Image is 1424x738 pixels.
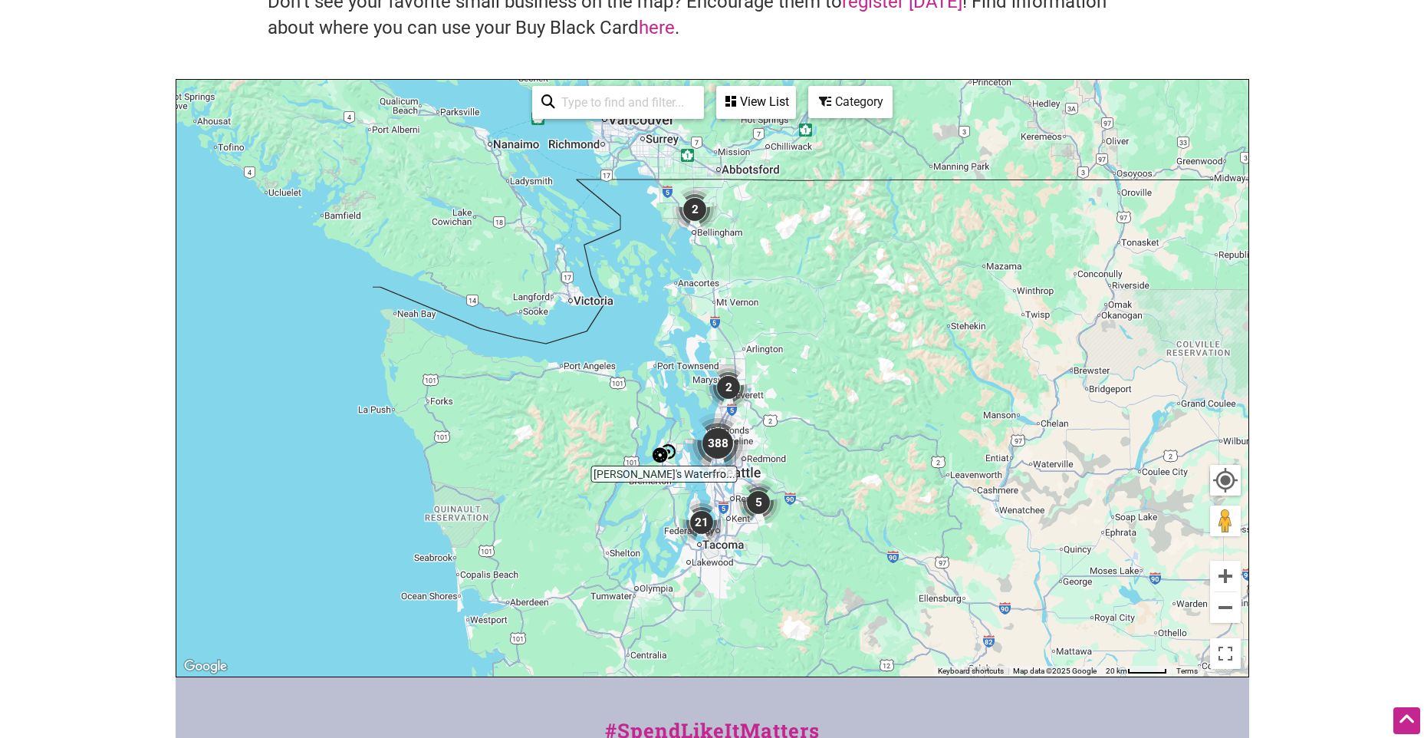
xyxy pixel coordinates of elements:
div: Monica's Waterfront Bakery & Cafe [653,442,676,465]
img: Google [180,657,231,677]
div: 2 [672,186,718,232]
button: Drag Pegman onto the map to open Street View [1210,506,1241,536]
span: Map data ©2025 Google [1013,667,1097,675]
button: Your Location [1210,465,1241,496]
div: Scroll Back to Top [1393,707,1420,734]
div: Category [810,87,891,117]
button: Zoom in [1210,561,1241,591]
span: 20 km [1106,667,1127,675]
a: Open this area in Google Maps (opens a new window) [180,657,231,677]
div: See a list of the visible businesses [716,86,796,119]
input: Type to find and filter... [555,87,695,117]
a: here [639,17,675,38]
div: View List [718,87,794,117]
button: Toggle fullscreen view [1209,638,1241,670]
div: Filter by category [808,86,893,118]
a: Terms [1176,667,1198,675]
div: 5 [735,479,781,525]
button: Zoom out [1210,592,1241,623]
div: 388 [687,413,748,474]
div: Type to search and filter [532,86,704,119]
div: 2 [705,364,751,410]
button: Map Scale: 20 km per 48 pixels [1101,666,1172,677]
button: Keyboard shortcuts [938,666,1004,677]
div: 21 [679,499,725,545]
